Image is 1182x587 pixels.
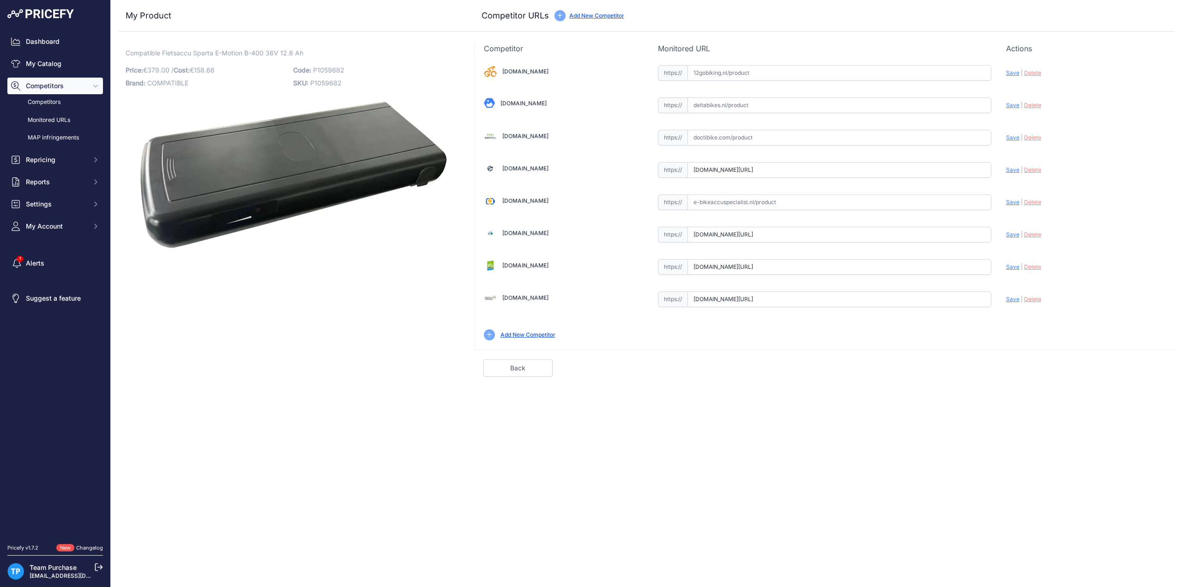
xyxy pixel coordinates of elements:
[313,66,344,74] span: P1059682
[1006,231,1019,238] span: Save
[1006,166,1019,173] span: Save
[687,291,991,307] input: fietsaccuwinkel.nl/product
[26,177,86,187] span: Reports
[658,194,687,210] span: https://
[26,222,86,231] span: My Account
[658,291,687,307] span: https://
[7,94,103,110] a: Competitors
[687,194,991,210] input: e-bikeaccuspecialist.nl/product
[147,79,188,87] span: COMPATIBLE
[1021,199,1023,206] span: |
[7,33,103,533] nav: Sidebar
[687,65,991,81] input: 12gobiking.nl/product
[126,79,145,87] span: Brand:
[1006,134,1019,141] span: Save
[7,55,103,72] a: My Catalog
[1024,296,1041,303] span: Delete
[658,227,687,242] span: https://
[687,97,991,113] input: deltabikes.nl/product
[1006,296,1019,303] span: Save
[502,68,549,75] a: [DOMAIN_NAME]
[502,165,549,172] a: [DOMAIN_NAME]
[7,9,74,18] img: Pricefy Logo
[1006,43,1165,54] p: Actions
[658,65,687,81] span: https://
[1024,69,1041,76] span: Delete
[174,66,190,74] span: Cost:
[1021,102,1023,109] span: |
[1024,166,1041,173] span: Delete
[502,197,549,204] a: [DOMAIN_NAME]
[126,64,288,77] p: €
[502,262,549,269] a: [DOMAIN_NAME]
[7,255,103,272] a: Alerts
[502,230,549,236] a: [DOMAIN_NAME]
[1024,134,1041,141] span: Delete
[126,66,143,74] span: Price:
[7,130,103,146] a: MAP infringements
[147,66,169,74] span: 379.00
[7,112,103,128] a: Monitored URLs
[30,572,126,579] a: [EMAIL_ADDRESS][DOMAIN_NAME]
[482,9,549,22] h3: Competitor URLs
[501,331,555,338] a: Add New Competitor
[483,359,553,377] a: Back
[1021,263,1023,270] span: |
[7,196,103,212] button: Settings
[26,155,86,164] span: Repricing
[1006,69,1019,76] span: Save
[26,200,86,209] span: Settings
[687,227,991,242] input: ebikesets.nl/product
[1021,166,1023,173] span: |
[293,79,308,87] span: SKU:
[1006,199,1019,206] span: Save
[1021,134,1023,141] span: |
[501,100,547,107] a: [DOMAIN_NAME]
[7,174,103,190] button: Reports
[1021,296,1023,303] span: |
[502,294,549,301] a: [DOMAIN_NAME]
[7,151,103,168] button: Repricing
[1006,263,1019,270] span: Save
[687,162,991,178] input: e-bikeaccu.nl/product
[194,66,215,74] span: 158.66
[310,79,342,87] span: P1059682
[1021,231,1023,238] span: |
[658,130,687,145] span: https://
[1024,263,1041,270] span: Delete
[658,97,687,113] span: https://
[7,544,38,552] div: Pricefy v1.7.2
[1006,102,1019,109] span: Save
[7,33,103,50] a: Dashboard
[658,259,687,275] span: https://
[687,130,991,145] input: doctibike.com/product
[658,43,991,54] p: Monitored URL
[484,43,643,54] p: Competitor
[1024,102,1041,109] span: Delete
[502,133,549,139] a: [DOMAIN_NAME]
[26,81,86,91] span: Competitors
[7,290,103,307] a: Suggest a feature
[687,259,991,275] input: fietsaccuservice.nl/product
[7,218,103,235] button: My Account
[56,544,74,552] span: New
[171,66,215,74] span: / €
[658,162,687,178] span: https://
[30,563,77,571] a: Team Purchase
[293,66,311,74] span: Code:
[7,78,103,94] button: Competitors
[1024,199,1041,206] span: Delete
[126,47,303,59] span: Compatible Fietsaccu Sparta E-Motion B-400 36V 12.8 Ah
[126,9,456,22] h3: My Product
[1021,69,1023,76] span: |
[569,12,624,19] a: Add New Competitor
[76,545,103,551] a: Changelog
[1024,231,1041,238] span: Delete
